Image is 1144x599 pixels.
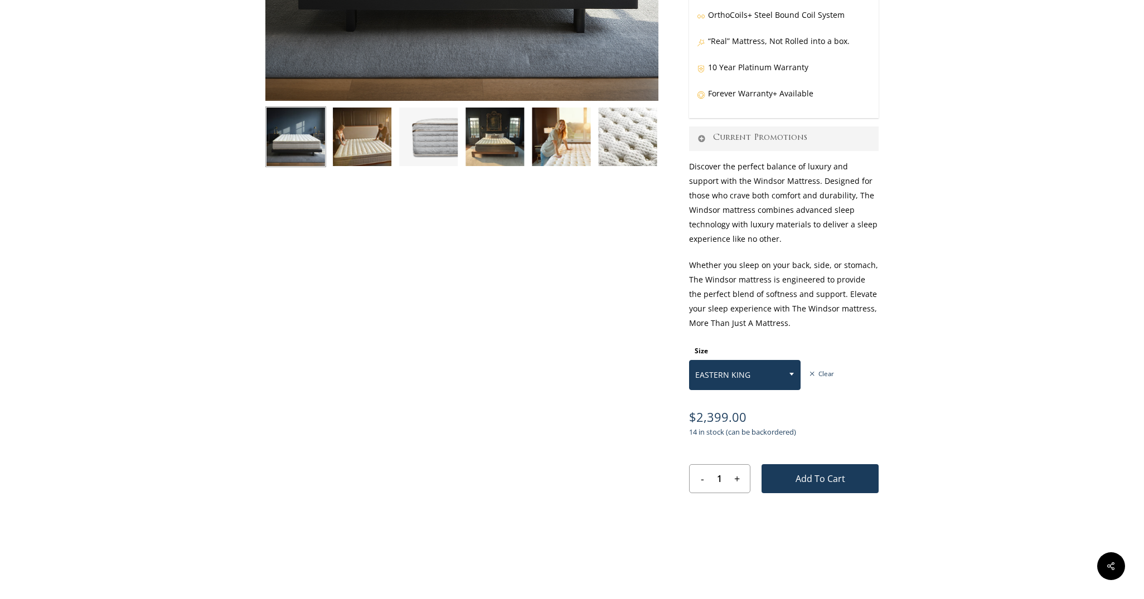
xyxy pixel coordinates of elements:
p: Whether you sleep on your back, side, or stomach, The Windsor mattress is engineered to provide t... [689,258,879,342]
span: EASTERN KING [690,363,800,387]
img: Windsor In Studio [265,106,326,167]
img: Windsor-Side-Profile-HD-Closeup [398,106,459,167]
label: Size [695,346,708,355]
input: - [690,465,709,493]
p: Forever Warranty+ Available [697,86,871,113]
button: Add to cart [762,464,879,493]
p: 14 in stock (can be backordered) [689,425,879,447]
img: Windsor-Condo-Shoot-Joane-and-eric feel the plush pillow top. [332,106,392,167]
img: Windsor In NH Manor [464,106,525,167]
p: Discover the perfect balance of luxury and support with the Windsor Mattress. Designed for those ... [689,159,879,258]
span: $ [689,409,696,425]
input: + [730,465,750,493]
p: 10 Year Platinum Warranty [697,60,871,86]
p: “Real” Mattress, Not Rolled into a box. [697,34,871,60]
bdi: 2,399.00 [689,409,746,425]
a: Current Promotions [689,126,879,151]
span: EASTERN KING [689,360,801,390]
a: Clear options [809,370,834,378]
input: Product quantity [709,465,730,493]
p: OrthoCoils+ Steel Bound Coil System [697,8,871,34]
